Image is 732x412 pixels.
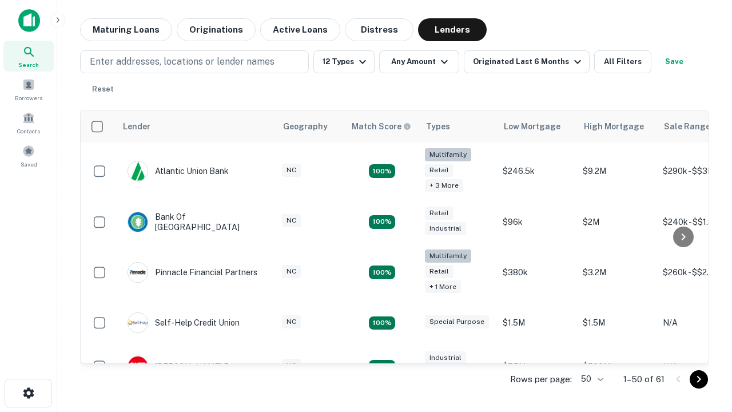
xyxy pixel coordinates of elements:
[379,50,459,73] button: Any Amount
[577,110,657,142] th: High Mortgage
[497,200,577,244] td: $96k
[128,263,148,282] img: picture
[576,371,605,387] div: 50
[497,301,577,344] td: $1.5M
[282,164,301,177] div: NC
[425,207,453,220] div: Retail
[282,359,301,372] div: NC
[656,50,693,73] button: Save your search to get updates of matches that match your search criteria.
[464,50,590,73] button: Originated Last 6 Months
[352,120,411,133] div: Capitalize uses an advanced AI algorithm to match your search with the best lender. The match sco...
[577,301,657,344] td: $1.5M
[3,41,54,72] a: Search
[15,93,42,102] span: Borrowers
[418,18,487,41] button: Lenders
[504,120,560,133] div: Low Mortgage
[577,142,657,200] td: $9.2M
[128,356,246,377] div: [PERSON_NAME] Fargo
[260,18,340,41] button: Active Loans
[369,316,395,330] div: Matching Properties: 11, hasApolloMatch: undefined
[510,373,572,386] p: Rows per page:
[369,215,395,229] div: Matching Properties: 15, hasApolloMatch: undefined
[426,120,450,133] div: Types
[577,244,657,302] td: $3.2M
[497,244,577,302] td: $380k
[313,50,375,73] button: 12 Types
[497,110,577,142] th: Low Mortgage
[128,312,240,333] div: Self-help Credit Union
[345,18,413,41] button: Distress
[128,356,148,376] img: picture
[123,120,150,133] div: Lender
[497,344,577,388] td: $7.5M
[283,120,328,133] div: Geography
[425,249,471,263] div: Multifamily
[3,107,54,138] a: Contacts
[282,265,301,278] div: NC
[425,315,489,328] div: Special Purpose
[3,140,54,171] a: Saved
[21,160,37,169] span: Saved
[425,280,461,294] div: + 1 more
[85,78,121,101] button: Reset
[369,266,395,279] div: Matching Properties: 18, hasApolloMatch: undefined
[128,262,257,283] div: Pinnacle Financial Partners
[276,110,345,142] th: Geography
[584,120,644,133] div: High Mortgage
[3,74,54,105] a: Borrowers
[623,373,665,386] p: 1–50 of 61
[345,110,419,142] th: Capitalize uses an advanced AI algorithm to match your search with the best lender. The match sco...
[369,360,395,374] div: Matching Properties: 14, hasApolloMatch: undefined
[419,110,497,142] th: Types
[128,161,148,181] img: picture
[282,315,301,328] div: NC
[425,179,463,192] div: + 3 more
[690,370,708,389] button: Go to next page
[594,50,651,73] button: All Filters
[425,351,466,365] div: Industrial
[80,50,309,73] button: Enter addresses, locations or lender names
[675,284,732,339] iframe: Chat Widget
[425,164,453,177] div: Retail
[577,200,657,244] td: $2M
[128,161,229,181] div: Atlantic Union Bank
[473,55,584,69] div: Originated Last 6 Months
[425,265,453,278] div: Retail
[128,313,148,332] img: picture
[17,126,40,136] span: Contacts
[664,120,710,133] div: Sale Range
[577,344,657,388] td: $500M
[497,142,577,200] td: $246.5k
[352,120,409,133] h6: Match Score
[177,18,256,41] button: Originations
[282,214,301,227] div: NC
[128,212,148,232] img: picture
[425,222,466,235] div: Industrial
[18,9,40,32] img: capitalize-icon.png
[90,55,274,69] p: Enter addresses, locations or lender names
[128,212,265,232] div: Bank Of [GEOGRAPHIC_DATA]
[116,110,276,142] th: Lender
[369,164,395,178] div: Matching Properties: 10, hasApolloMatch: undefined
[18,60,39,69] span: Search
[425,148,471,161] div: Multifamily
[80,18,172,41] button: Maturing Loans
